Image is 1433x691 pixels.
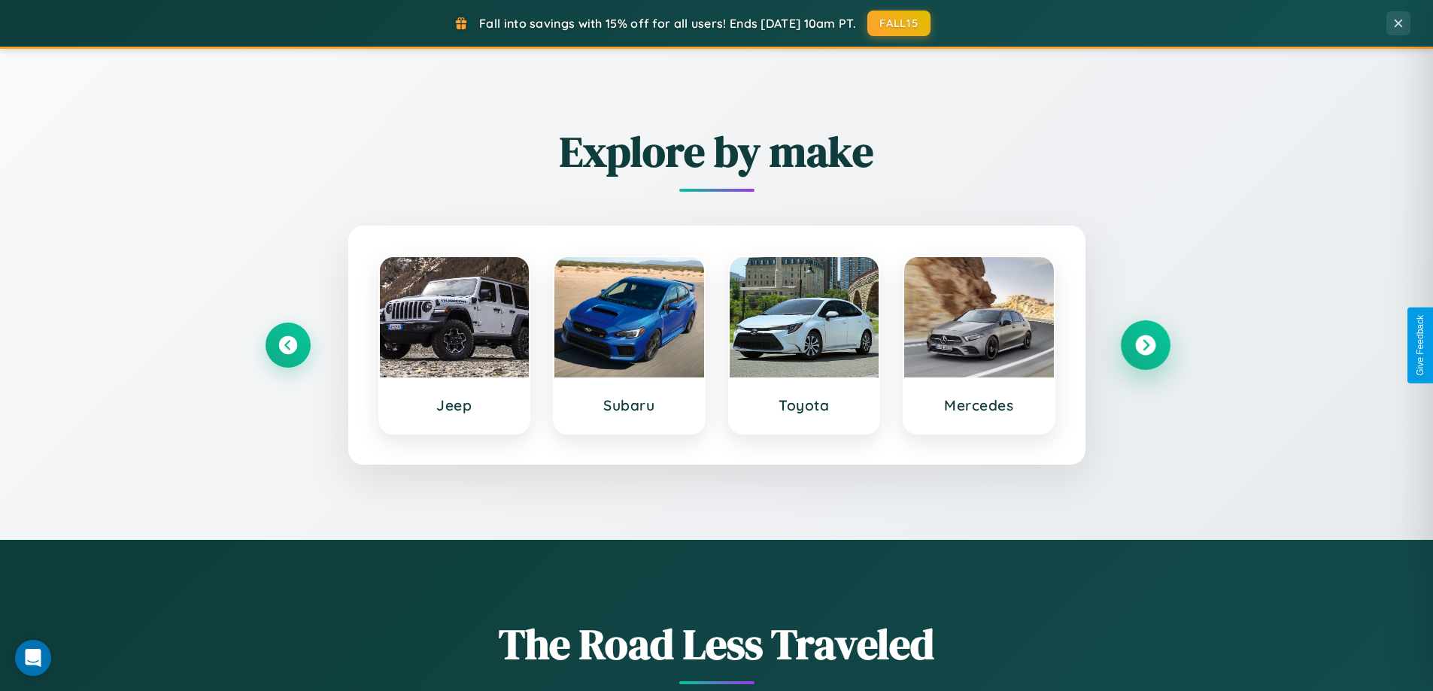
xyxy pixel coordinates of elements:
[867,11,931,36] button: FALL15
[15,640,51,676] div: Open Intercom Messenger
[1415,315,1425,376] div: Give Feedback
[569,396,689,414] h3: Subaru
[395,396,515,414] h3: Jeep
[266,615,1168,673] h1: The Road Less Traveled
[745,396,864,414] h3: Toyota
[479,16,856,31] span: Fall into savings with 15% off for all users! Ends [DATE] 10am PT.
[266,123,1168,180] h2: Explore by make
[919,396,1039,414] h3: Mercedes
